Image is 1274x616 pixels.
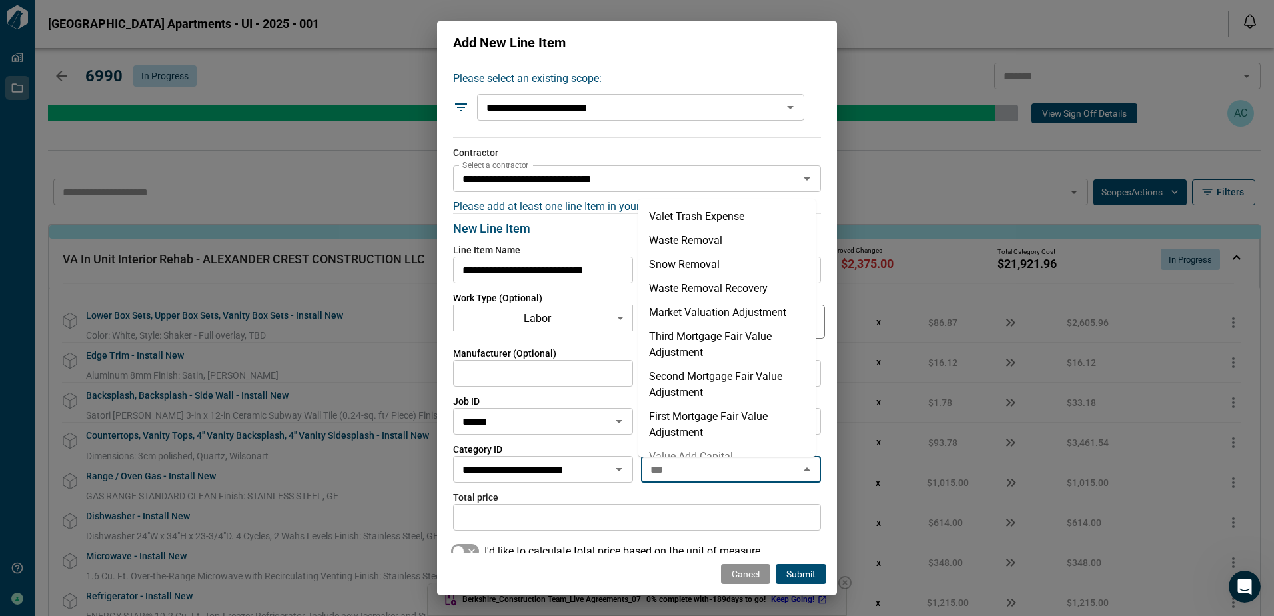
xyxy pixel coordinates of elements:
li: First Mortgage Fair Value Adjustment [638,405,816,445]
span: Total price [453,491,821,504]
li: Snow Removal [638,253,816,277]
span: Manufacturer (Optional) [453,347,633,360]
span: Add New Line Item [453,35,566,51]
span: Category ID [453,443,633,456]
li: Market Valuation Adjustment [638,301,816,325]
li: Value Add Capital [638,445,816,469]
span: Job ID [453,395,633,408]
span: New Line Item [453,222,530,235]
button: Cancel [721,564,770,584]
span: Please add at least one line Item in your new scope: [453,200,695,213]
span: Work Type (Optional) [453,291,633,305]
li: Waste Removal [638,229,816,253]
button: Open [781,98,800,117]
li: Waste Removal Recovery [638,277,816,301]
button: Open [610,412,628,431]
label: Select a contractor [462,159,528,171]
label: Please select an existing scope: [453,71,804,86]
button: Open [610,460,628,479]
span: I'd like to calculate total price based on the unit of measure [484,543,760,559]
li: Second Mortgage Fair Value Adjustment [638,365,816,405]
button: Open [798,169,816,188]
p: Contractor [453,146,821,160]
button: Submit [776,564,826,584]
span: Line Item Name [453,243,633,257]
iframe: Intercom live chat [1229,571,1261,603]
li: Third Mortgage Fair Value Adjustment [638,325,816,365]
li: Valet Trash Expense [638,205,816,229]
button: Close [798,460,816,479]
div: Labor [453,299,633,337]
